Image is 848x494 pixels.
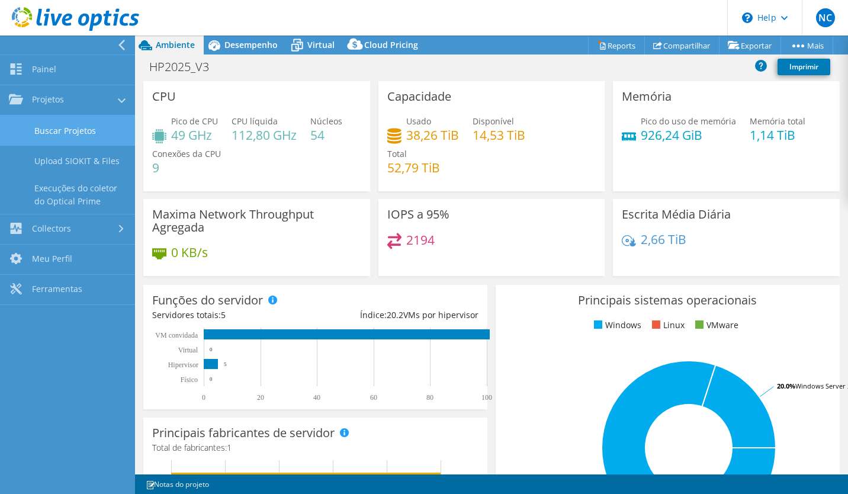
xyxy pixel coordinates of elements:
h4: 14,53 TiB [473,129,525,142]
text: 0 [210,347,213,352]
h4: 926,24 GiB [641,129,736,142]
div: Servidores totais: [152,309,315,322]
h4: 2194 [406,233,435,246]
div: Índice: VMs por hipervisor [315,309,478,322]
span: Pico de CPU [171,116,218,127]
a: Exportar [719,36,781,54]
li: Windows [591,319,641,332]
h4: 9 [152,161,221,174]
span: Cloud Pricing [364,39,418,50]
li: Linux [649,319,685,332]
text: VM convidada [155,331,198,339]
h1: HP2025_V3 [144,60,227,73]
h3: Escrita Média Diária [622,208,731,221]
a: Mais [780,36,833,54]
text: 5 [224,361,227,367]
span: 1 [227,442,232,453]
span: Ambiente [156,39,195,50]
a: Imprimir [778,59,830,75]
text: 100 [481,393,492,402]
span: Conexões da CPU [152,148,221,159]
span: Memória total [750,116,805,127]
svg: \n [742,12,753,23]
h3: Memória [622,90,672,103]
span: Núcleos [310,116,342,127]
h3: Maxima Network Throughput Agregada [152,208,361,234]
h3: Capacidade [387,90,451,103]
h3: Principais sistemas operacionais [505,294,831,307]
span: Total [387,148,407,159]
h4: 1,14 TiB [750,129,805,142]
text: Virtual [178,346,198,354]
h4: 0 KB/s [171,246,208,259]
h3: Principais fabricantes de servidor [152,426,335,440]
span: NC [816,8,835,27]
h4: 2,66 TiB [641,233,686,246]
span: Usado [406,116,431,127]
h4: 112,80 GHz [232,129,297,142]
text: 60 [370,393,377,402]
text: 40 [313,393,320,402]
li: VMware [692,319,738,332]
a: Compartilhar [644,36,719,54]
span: Pico do uso de memória [641,116,736,127]
text: 0 [202,393,205,402]
h4: Total de fabricantes: [152,441,478,454]
tspan: Físico [181,376,198,384]
tspan: 20.0% [777,381,795,390]
h4: 54 [310,129,342,142]
span: Desempenho [224,39,278,50]
text: 20 [257,393,264,402]
text: 0 [210,376,213,382]
h3: Funções do servidor [152,294,263,307]
text: 80 [426,393,433,402]
a: Notas do projeto [137,477,217,492]
span: Virtual [307,39,335,50]
span: Disponível [473,116,514,127]
span: 5 [221,309,226,320]
text: Hipervisor [168,361,198,369]
h3: IOPS a 95% [387,208,449,221]
h4: 52,79 TiB [387,161,440,174]
span: CPU líquida [232,116,278,127]
span: 20.2 [387,309,403,320]
h4: 49 GHz [171,129,218,142]
h3: CPU [152,90,176,103]
h4: 38,26 TiB [406,129,459,142]
a: Reports [588,36,645,54]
